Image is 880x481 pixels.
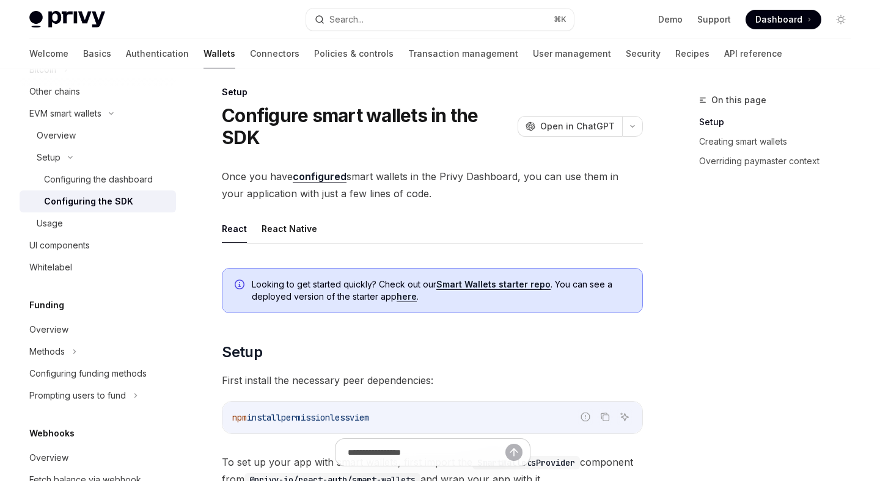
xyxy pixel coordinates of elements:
span: npm [232,412,247,423]
a: Support [697,13,731,26]
h1: Configure smart wallets in the SDK [222,104,513,148]
a: Connectors [250,39,299,68]
div: UI components [29,238,90,253]
a: Security [626,39,661,68]
div: Setup [222,86,643,98]
div: Overview [37,128,76,143]
button: Search...⌘K [306,9,573,31]
a: Overriding paymaster context [699,151,860,171]
a: Configuring funding methods [20,363,176,385]
h5: Funding [29,298,64,313]
a: Configuring the SDK [20,190,176,212]
span: First install the necessary peer dependencies: [222,372,643,389]
div: Other chains [29,84,80,99]
a: User management [533,39,611,68]
a: API reference [724,39,782,68]
div: Configuring the SDK [44,194,133,209]
button: React Native [262,214,317,243]
div: Methods [29,344,65,359]
button: Toggle dark mode [831,10,851,29]
span: Looking to get started quickly? Check out our . You can see a deployed version of the starter app . [252,278,630,303]
span: viem [350,412,369,423]
img: light logo [29,11,105,28]
span: On this page [711,93,766,107]
span: permissionless [281,412,350,423]
span: Open in ChatGPT [540,120,615,132]
a: Smart Wallets starter repo [436,279,551,290]
a: UI components [20,234,176,256]
span: Setup [222,342,262,362]
a: Overview [20,319,176,341]
a: Welcome [29,39,68,68]
div: Search... [329,12,364,27]
button: Copy the contents from the code block [597,409,613,425]
div: Overview [29,450,68,465]
a: Policies & controls [314,39,394,68]
div: Configuring the dashboard [44,172,153,187]
a: Usage [20,212,176,234]
span: install [247,412,281,423]
a: Configuring the dashboard [20,168,176,190]
a: Creating smart wallets [699,132,860,151]
a: Overview [20,447,176,469]
a: Whitelabel [20,256,176,278]
span: Once you have smart wallets in the Privy Dashboard, you can use them in your application with jus... [222,168,643,202]
div: Configuring funding methods [29,366,147,381]
a: Basics [83,39,111,68]
a: configured [293,170,346,183]
a: here [397,291,417,302]
a: Demo [658,13,683,26]
span: Dashboard [755,13,802,26]
div: Overview [29,322,68,337]
a: Dashboard [746,10,821,29]
div: Setup [37,150,61,165]
a: Recipes [675,39,710,68]
div: Usage [37,216,63,231]
button: Send message [505,444,522,461]
a: Setup [699,112,860,132]
button: Ask AI [617,409,632,425]
a: Transaction management [408,39,518,68]
div: Prompting users to fund [29,388,126,403]
svg: Info [235,280,247,292]
div: EVM smart wallets [29,106,101,121]
button: Open in ChatGPT [518,116,622,137]
a: Wallets [204,39,235,68]
span: ⌘ K [554,15,566,24]
button: React [222,214,247,243]
button: Report incorrect code [577,409,593,425]
h5: Webhooks [29,426,75,441]
a: Other chains [20,81,176,103]
a: Overview [20,125,176,146]
div: Whitelabel [29,260,72,275]
a: Authentication [126,39,189,68]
